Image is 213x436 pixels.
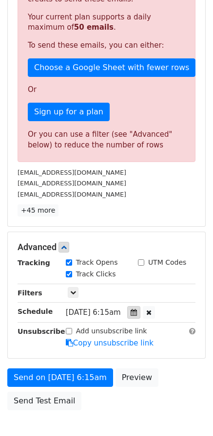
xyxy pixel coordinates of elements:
strong: Filters [18,289,42,297]
label: Track Clicks [76,269,116,279]
label: Add unsubscribe link [76,326,147,336]
div: Or you can use a filter (see "Advanced" below) to reduce the number of rows [28,129,185,151]
a: Choose a Google Sheet with fewer rows [28,58,195,77]
strong: 50 emails [74,23,114,32]
strong: Tracking [18,259,50,267]
a: Preview [116,368,158,387]
a: +45 more [18,204,58,217]
div: Widget de chat [164,389,213,436]
strong: Schedule [18,308,53,315]
a: Send Test Email [7,392,81,410]
small: [EMAIL_ADDRESS][DOMAIN_NAME] [18,169,126,176]
span: [DATE] 6:15am [66,308,121,317]
h5: Advanced [18,242,195,253]
label: UTM Codes [148,257,186,268]
iframe: Chat Widget [164,389,213,436]
small: [EMAIL_ADDRESS][DOMAIN_NAME] [18,180,126,187]
p: To send these emails, you can either: [28,40,185,51]
small: [EMAIL_ADDRESS][DOMAIN_NAME] [18,191,126,198]
p: Your current plan supports a daily maximum of . [28,12,185,33]
p: Or [28,85,185,95]
a: Copy unsubscribe link [66,339,154,347]
strong: Unsubscribe [18,327,65,335]
a: Sign up for a plan [28,103,110,121]
label: Track Opens [76,257,118,268]
a: Send on [DATE] 6:15am [7,368,113,387]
